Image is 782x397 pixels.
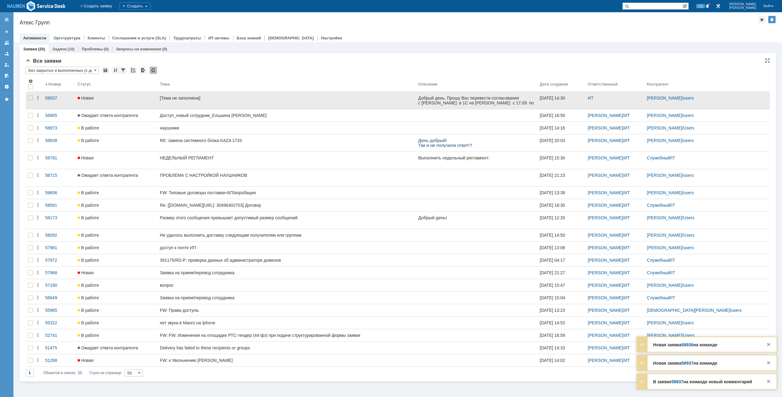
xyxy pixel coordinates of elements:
[647,203,670,208] a: Служебный
[45,245,73,250] div: 57981
[540,96,565,100] div: [DATE] 14:30
[645,76,770,92] th: Контрагент
[43,304,75,316] a: 55985
[2,49,12,59] a: Заявки в моей ответственности
[683,233,695,238] a: Users
[540,138,565,143] div: [DATE] 20:03
[647,320,682,325] a: [PERSON_NAME]
[43,292,75,304] a: 56849
[540,126,565,130] div: [DATE] 14:16
[588,245,623,250] a: [PERSON_NAME]
[647,215,682,220] a: [PERSON_NAME]
[537,279,586,291] a: [DATE] 15:47
[10,34,155,39] span: - Базы устарели. Срок действия лицензии истек или скоро истечет
[53,47,67,51] a: Задачи
[75,229,158,241] a: В работе
[758,16,766,23] div: Добавить в избранное
[45,295,73,300] div: 56849
[588,333,623,338] a: [PERSON_NAME]
[588,113,623,118] a: [PERSON_NAME]
[588,270,623,275] a: [PERSON_NAME]
[537,169,586,186] a: [DATE] 21:23
[140,67,147,74] div: Экспорт списка
[160,270,413,275] div: Заявка на прием/перевод сотрудника
[157,292,416,304] a: Заявка на прием/перевод сотрудника
[671,258,675,263] a: IT
[540,270,565,275] div: [DATE] 21:27
[10,53,172,63] span: - Не включена защита. Уровень постоянной защиты отличается от уровня, установленного администратором
[540,155,565,160] div: [DATE] 15:30
[45,215,73,220] div: 58173
[160,308,413,313] div: FW: Права доступа.
[683,283,694,288] a: users
[683,245,694,250] a: users
[75,199,158,211] a: В работе
[537,242,586,254] a: [DATE] 13:06
[43,254,75,266] a: 57972
[78,155,94,160] span: Новая
[45,113,73,118] div: 58905
[160,126,413,130] div: наушники
[624,283,630,288] a: ИТ
[38,47,45,51] div: (20)
[75,187,158,199] a: В работе
[540,320,565,325] div: [DATE] 14:52
[78,190,99,195] span: В работе
[729,6,756,10] span: [PERSON_NAME]
[624,345,630,350] a: ИТ
[160,245,413,250] div: доступ к почте ИП
[45,126,73,130] div: 58873
[119,2,151,10] div: Создать
[537,329,586,341] a: [DATE] 16:59
[647,138,682,143] a: [PERSON_NAME]
[647,258,670,263] a: Служебный
[696,4,705,8] span: 111
[588,320,623,325] a: [PERSON_NAME]
[7,1,66,12] img: Ad3g3kIAYj9CAAAAAElFTkSuQmCC
[75,317,158,329] a: В работе
[75,279,158,291] a: В работе
[43,279,75,291] a: 57190
[23,47,37,51] a: Заявки
[112,36,166,40] a: Соглашения и услуги (SLA)
[45,308,73,313] div: 55985
[48,82,61,86] div: Номер
[671,295,675,300] a: IT
[157,187,416,199] a: FW: Типовые договоры поставки+БП/апробация
[624,258,630,263] a: ИТ
[588,138,623,143] a: [PERSON_NAME]
[585,76,644,92] th: Ответственный
[43,329,75,341] a: 52741
[647,155,670,160] a: Служебный
[540,283,565,288] div: [DATE] 15:47
[75,254,158,266] a: В работе
[157,212,416,229] a: Размер этого сообщения превышает допустимый размер сообщений
[537,267,586,279] a: [DATE] 21:27
[237,36,261,40] a: База знаний
[78,308,99,313] span: В работе
[160,203,413,208] div: Re: [[DOMAIN_NAME][URL]: 30496402703] Договор
[75,304,158,316] a: В работе
[43,187,75,199] a: 58606
[588,215,623,220] a: [PERSON_NAME]
[540,308,565,313] div: [DATE] 13:23
[45,96,73,100] div: 58937
[157,199,416,211] a: Re: [[DOMAIN_NAME][URL]: 30496402703] Договор
[43,76,75,92] th: Номер
[75,152,158,169] a: Новая
[683,215,695,220] a: Users
[588,358,623,363] a: [PERSON_NAME]
[537,152,586,169] a: [DATE] 15:30
[157,134,416,151] a: RE: замена системного блока KAZA 1733
[26,58,61,64] span: Все заявки
[647,126,682,130] a: [PERSON_NAME]
[78,245,99,250] span: В работе
[624,245,630,250] a: ИТ
[157,267,416,279] a: Заявка на прием/перевод сотрудника
[588,295,623,300] a: [PERSON_NAME]
[647,245,682,250] a: [PERSON_NAME]
[43,212,75,229] a: 58173
[10,17,168,27] span: Список ПК, где не установлен Агент администрирования и антивирусная защита
[160,320,413,325] div: нет звука в Манго на Iphone
[647,333,682,338] a: [PERSON_NAME]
